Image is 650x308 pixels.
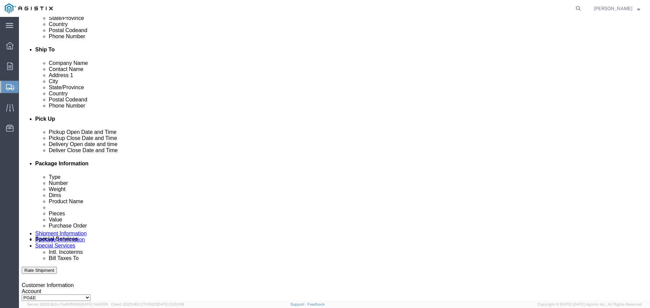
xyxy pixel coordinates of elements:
button: [PERSON_NAME] [593,4,641,13]
span: Copyright © [DATE]-[DATE] Agistix Inc., All Rights Reserved [538,302,642,307]
span: Server: 2025.18.0-c7ad5f513fb [27,302,108,306]
span: [DATE] 10:20:09 [157,302,184,306]
a: Feedback [307,302,325,306]
span: Robin Heng [594,5,632,12]
a: Support [290,302,307,306]
span: Client: 2025.18.0-27d3021 [111,302,184,306]
span: [DATE] 14:43:55 [81,302,108,306]
iframe: FS Legacy Container [19,17,650,301]
img: logo [5,3,53,14]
